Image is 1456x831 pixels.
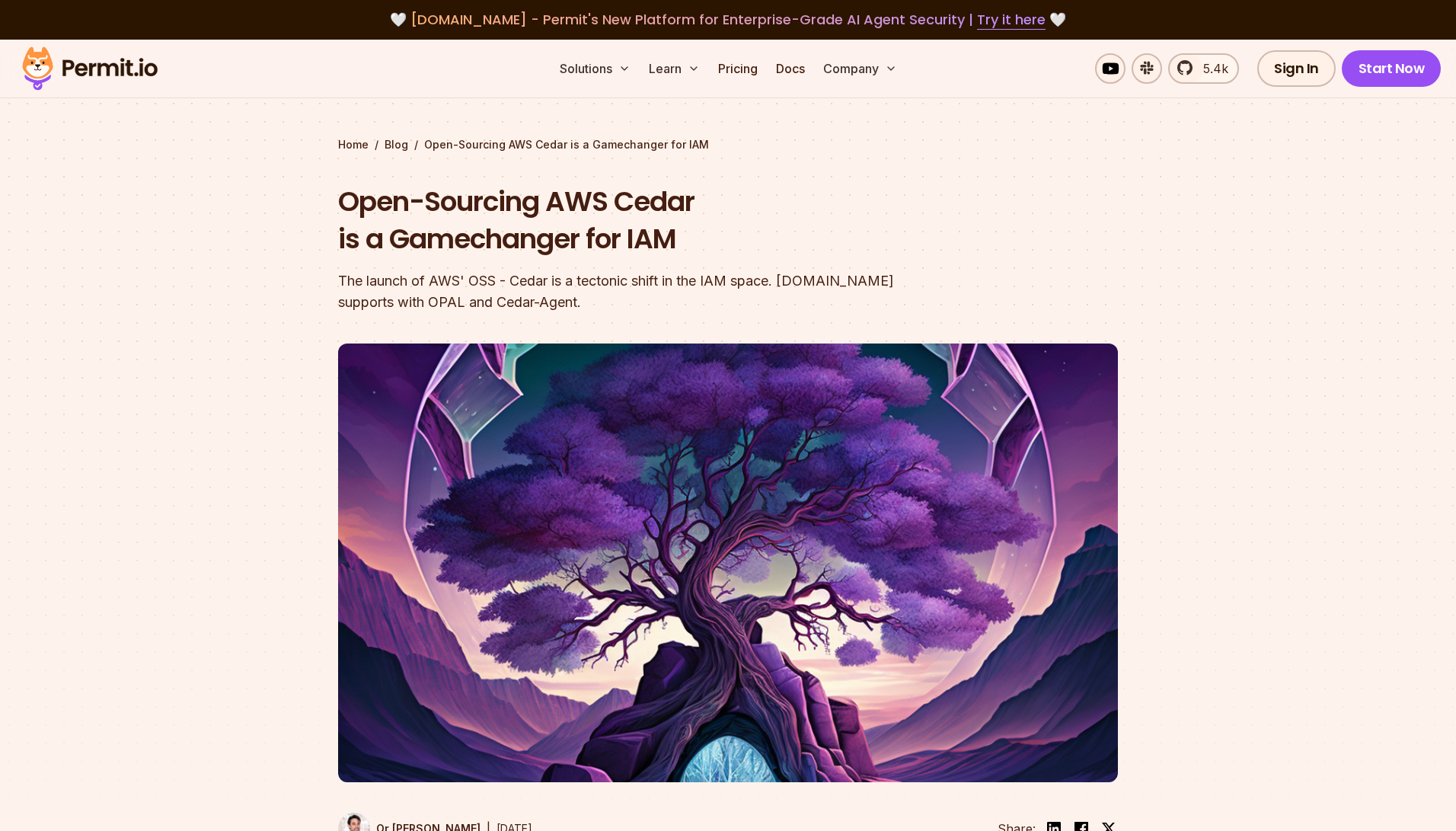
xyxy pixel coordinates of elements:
[643,53,706,84] button: Learn
[410,10,1046,29] span: [DOMAIN_NAME] - Permit's New Platform for Enterprise-Grade AI Agent Security |
[385,137,408,152] a: Blog
[554,53,637,84] button: Solutions
[977,10,1046,30] a: Try it here
[338,270,923,313] div: The launch of AWS' OSS - Cedar is a tectonic shift in the IAM space. [DOMAIN_NAME] supports with ...
[1257,50,1336,87] a: Sign In
[338,137,1118,152] div: / /
[15,43,164,94] img: Permit logo
[817,53,903,84] button: Company
[770,53,811,84] a: Docs
[338,344,1118,782] img: Open-Sourcing AWS Cedar is a Gamechanger for IAM
[1168,53,1239,84] a: 5.4k
[712,53,764,84] a: Pricing
[338,137,369,152] a: Home
[338,183,923,258] h1: Open-Sourcing AWS Cedar is a Gamechanger for IAM
[37,9,1419,30] div: 🤍 🤍
[1342,50,1442,87] a: Start Now
[1194,59,1228,78] span: 5.4k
